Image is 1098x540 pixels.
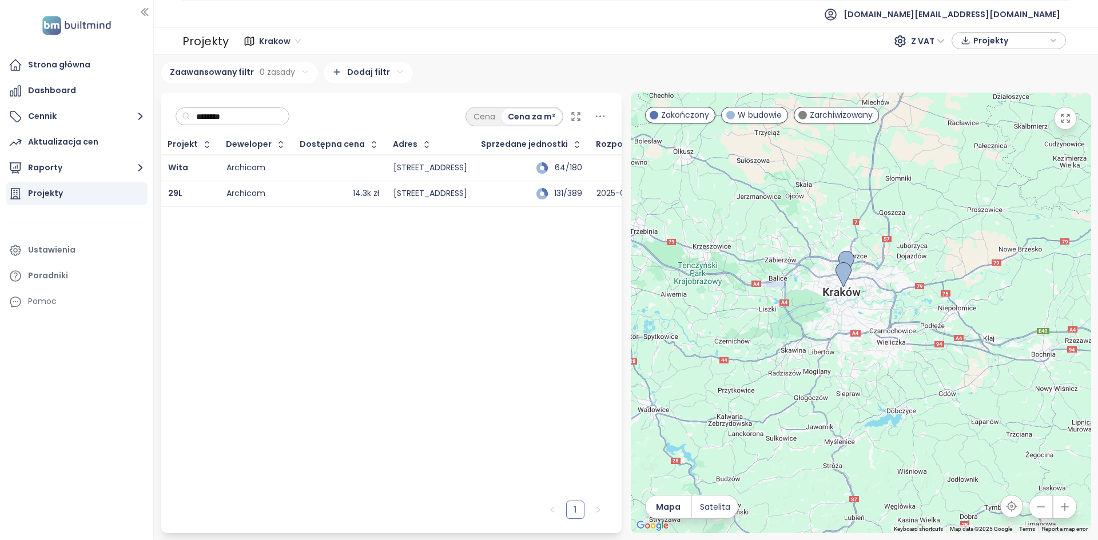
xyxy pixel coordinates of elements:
div: [STREET_ADDRESS] [393,189,467,199]
div: Adres [393,141,417,148]
div: Cena za m² [502,109,562,125]
div: Dostępna cena [300,141,365,148]
span: 0 zasady [260,66,295,78]
div: Strona główna [28,58,90,72]
span: Mapa [656,501,681,513]
div: 64/180 [554,164,582,171]
div: Deweloper [226,141,272,148]
div: Pomoc [6,290,148,313]
div: Projekt [168,141,198,148]
div: Dashboard [28,83,76,98]
li: Następna strona [589,501,607,519]
span: Satelita [700,501,730,513]
div: Rozpoczęcie budowy [596,141,686,148]
div: [STREET_ADDRESS] [393,163,467,173]
span: Zakończony [661,109,709,121]
div: Zaawansowany filtr [161,62,318,83]
span: W budowie [738,109,782,121]
div: Cena [467,109,502,125]
li: Poprzednia strona [543,501,562,519]
a: Dashboard [6,79,148,102]
div: Aktualizacja cen [28,135,98,149]
div: button [958,32,1060,49]
span: Map data ©2025 Google [950,526,1012,532]
a: Terms (opens in new tab) [1019,526,1035,532]
img: Google [634,518,671,533]
a: Strona główna [6,54,148,77]
button: Satelita [692,495,738,518]
a: Projekty [6,182,148,205]
button: right [589,501,607,519]
img: logo [39,14,114,37]
span: Z VAT [911,33,945,50]
button: Mapa [646,495,691,518]
a: Poradniki [6,265,148,287]
a: Report a map error [1042,526,1088,532]
div: 2025-03 [596,189,630,199]
span: [DOMAIN_NAME][EMAIL_ADDRESS][DOMAIN_NAME] [844,1,1060,28]
button: left [543,501,562,519]
div: Ustawienia [28,243,75,257]
a: 29L [168,187,182,199]
li: 1 [566,501,584,519]
a: Open this area in Google Maps (opens a new window) [634,518,671,533]
div: Pomoc [28,294,57,309]
div: Projekty [28,186,63,201]
button: Raporty [6,157,148,179]
button: Cennik [6,105,148,128]
div: 131/389 [554,190,582,197]
div: 14.3k zł [353,189,379,199]
a: Ustawienia [6,239,148,262]
div: Archicom [226,189,265,199]
a: Wita [168,162,188,173]
div: Projekty [182,30,229,53]
a: 1 [567,501,584,518]
span: Zarchiwizowany [810,109,873,121]
button: Keyboard shortcuts [894,525,943,533]
span: left [549,506,556,513]
span: right [595,506,602,513]
span: Projekty [973,32,1047,49]
div: Dodaj filtr [324,62,413,83]
span: Sprzedane jednostki [481,141,568,148]
div: Archicom [226,163,265,173]
div: Poradniki [28,269,68,283]
a: Aktualizacja cen [6,131,148,154]
span: Krakow [259,33,301,50]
